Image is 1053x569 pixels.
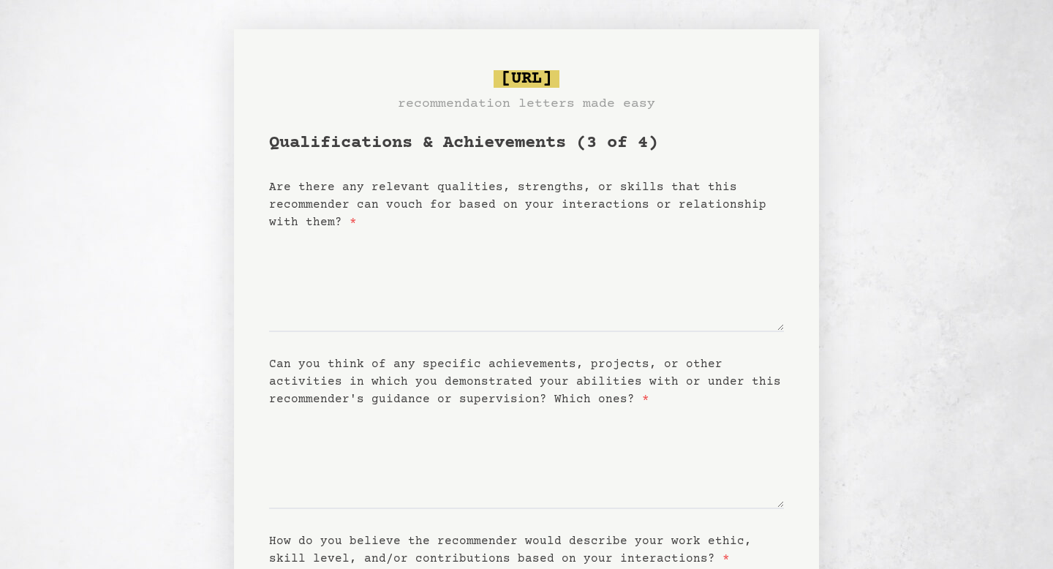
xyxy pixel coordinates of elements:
[398,94,655,114] h3: recommendation letters made easy
[269,132,784,155] h1: Qualifications & Achievements (3 of 4)
[269,181,766,229] label: Are there any relevant qualities, strengths, or skills that this recommender can vouch for based ...
[494,70,559,88] span: [URL]
[269,535,752,565] label: How do you believe the recommender would describe your work ethic, skill level, and/or contributi...
[269,358,781,406] label: Can you think of any specific achievements, projects, or other activities in which you demonstrat...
